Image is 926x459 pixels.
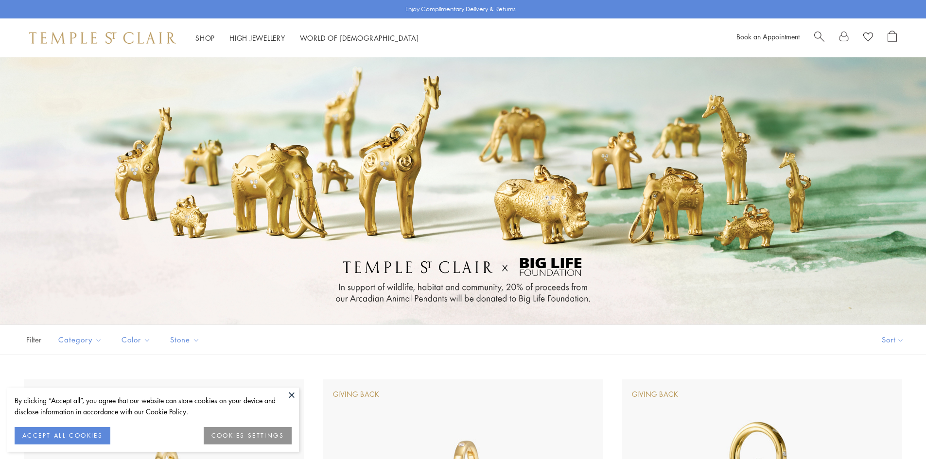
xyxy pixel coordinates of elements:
[736,32,800,41] a: Book an Appointment
[195,32,419,44] nav: Main navigation
[117,334,158,346] span: Color
[15,427,110,444] button: ACCEPT ALL COOKIES
[863,31,873,45] a: View Wishlist
[860,325,926,355] button: Show sort by
[300,33,419,43] a: World of [DEMOGRAPHIC_DATA]World of [DEMOGRAPHIC_DATA]
[163,329,207,351] button: Stone
[632,389,679,400] div: Giving Back
[204,427,292,444] button: COOKIES SETTINGS
[165,334,207,346] span: Stone
[29,32,176,44] img: Temple St. Clair
[814,31,824,45] a: Search
[53,334,109,346] span: Category
[888,31,897,45] a: Open Shopping Bag
[405,4,516,14] p: Enjoy Complimentary Delivery & Returns
[877,413,916,449] iframe: Gorgias live chat messenger
[114,329,158,351] button: Color
[333,389,380,400] div: Giving Back
[229,33,285,43] a: High JewelleryHigh Jewellery
[195,33,215,43] a: ShopShop
[51,329,109,351] button: Category
[15,395,292,417] div: By clicking “Accept all”, you agree that our website can store cookies on your device and disclos...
